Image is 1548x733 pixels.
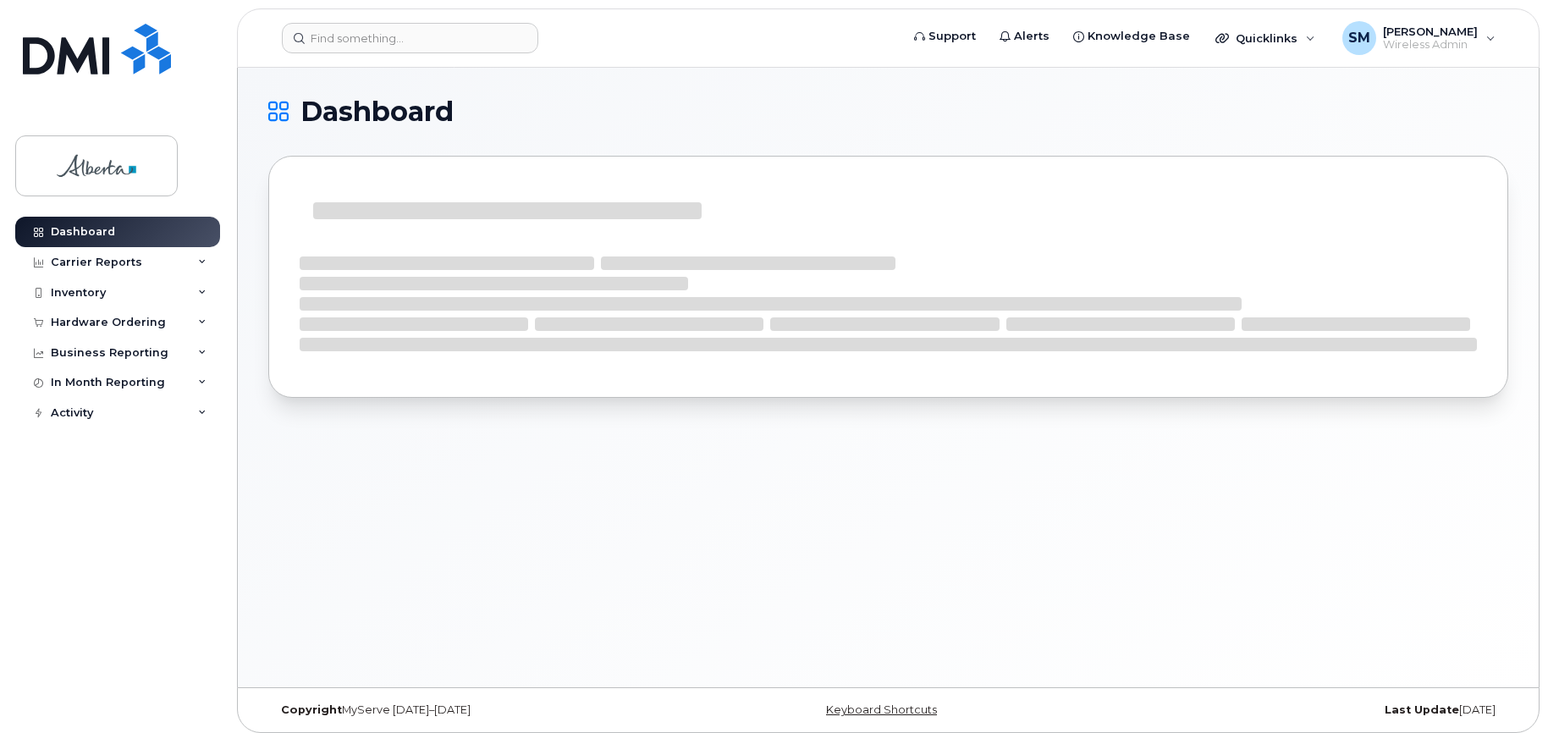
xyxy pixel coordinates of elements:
[1095,703,1508,717] div: [DATE]
[300,99,454,124] span: Dashboard
[268,703,681,717] div: MyServe [DATE]–[DATE]
[1385,703,1459,716] strong: Last Update
[281,703,342,716] strong: Copyright
[826,703,937,716] a: Keyboard Shortcuts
